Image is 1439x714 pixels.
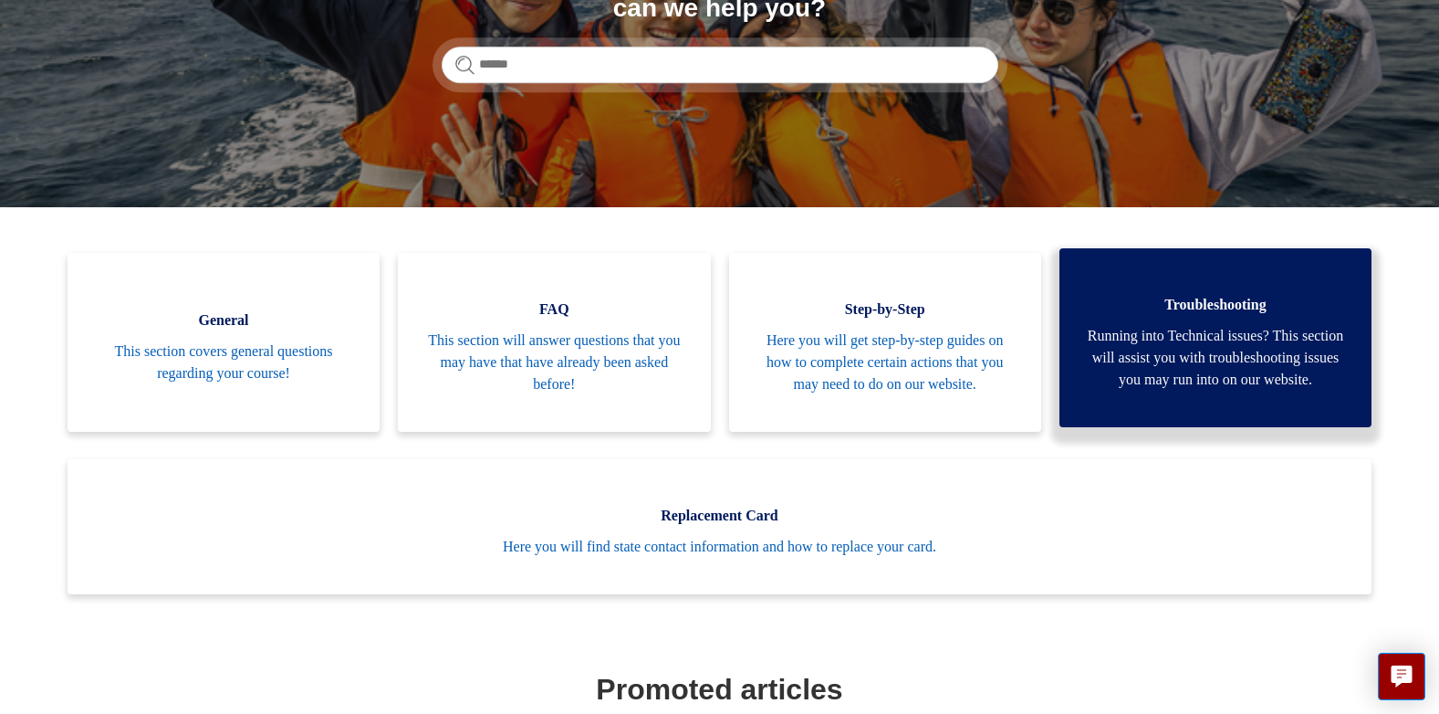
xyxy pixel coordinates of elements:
[425,299,683,320] span: FAQ
[1378,653,1425,700] button: Live chat
[1087,294,1344,316] span: Troubleshooting
[72,667,1367,711] h1: Promoted articles
[442,47,998,83] input: Search
[729,253,1041,432] a: Step-by-Step Here you will get step-by-step guides on how to complete certain actions that you ma...
[95,536,1344,558] span: Here you will find state contact information and how to replace your card.
[68,253,380,432] a: General This section covers general questions regarding your course!
[398,253,710,432] a: FAQ This section will answer questions that you may have that have already been asked before!
[68,459,1371,594] a: Replacement Card Here you will find state contact information and how to replace your card.
[1087,325,1344,391] span: Running into Technical issues? This section will assist you with troubleshooting issues you may r...
[95,341,352,384] span: This section covers general questions regarding your course!
[95,505,1344,527] span: Replacement Card
[1059,248,1371,427] a: Troubleshooting Running into Technical issues? This section will assist you with troubleshooting ...
[95,310,352,331] span: General
[425,330,683,395] span: This section will answer questions that you may have that have already been asked before!
[756,330,1014,395] span: Here you will get step-by-step guides on how to complete certain actions that you may need to do ...
[756,299,1014,320] span: Step-by-Step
